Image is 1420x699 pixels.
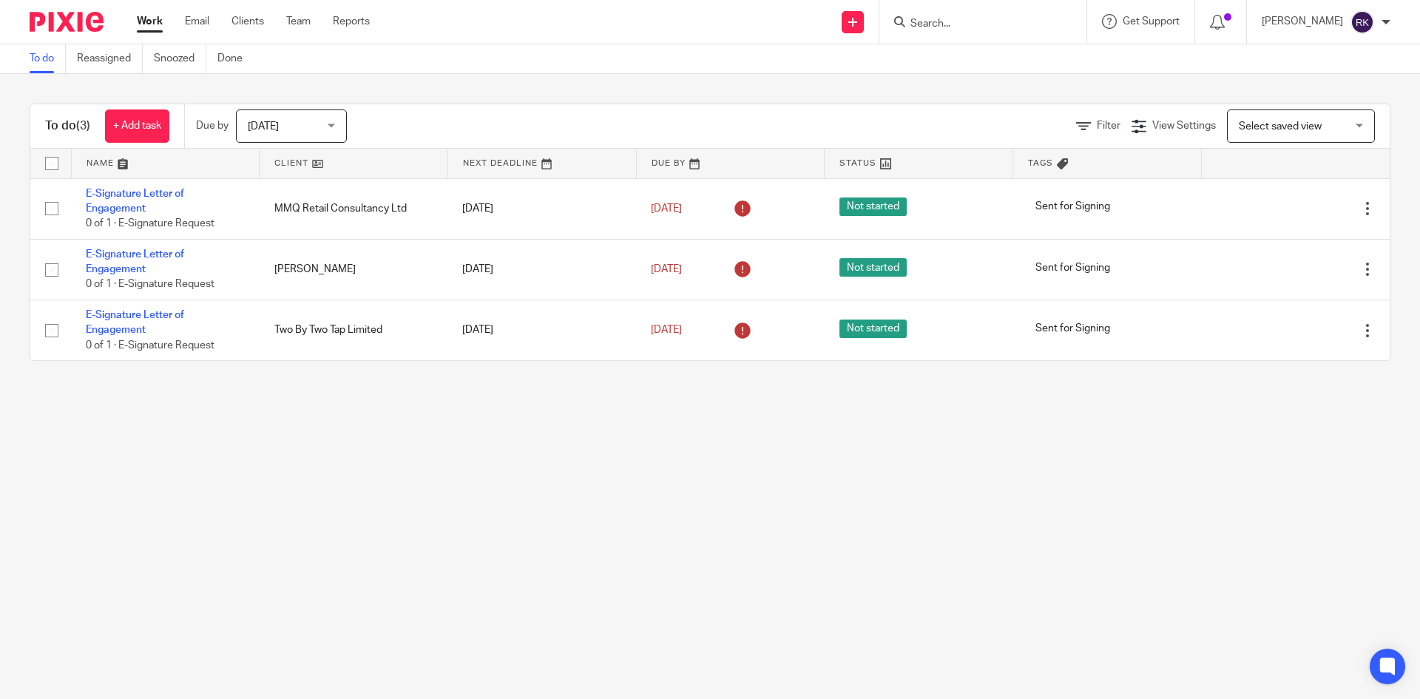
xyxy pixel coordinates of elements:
[86,340,214,351] span: 0 of 1 · E-Signature Request
[260,239,448,300] td: [PERSON_NAME]
[839,197,907,216] span: Not started
[286,14,311,29] a: Team
[651,325,682,335] span: [DATE]
[260,178,448,239] td: MMQ Retail Consultancy Ltd
[1262,14,1343,29] p: [PERSON_NAME]
[77,44,143,73] a: Reassigned
[154,44,206,73] a: Snoozed
[260,300,448,360] td: Two By Two Tap Limited
[651,264,682,274] span: [DATE]
[447,300,636,360] td: [DATE]
[45,118,90,134] h1: To do
[447,239,636,300] td: [DATE]
[447,178,636,239] td: [DATE]
[86,310,184,335] a: E-Signature Letter of Engagement
[1028,197,1118,216] span: Sent for Signing
[839,320,907,338] span: Not started
[86,280,214,290] span: 0 of 1 · E-Signature Request
[86,218,214,229] span: 0 of 1 · E-Signature Request
[1152,121,1216,131] span: View Settings
[1028,258,1118,277] span: Sent for Signing
[1097,121,1120,131] span: Filter
[1123,16,1180,27] span: Get Support
[196,118,229,133] p: Due by
[30,44,66,73] a: To do
[76,120,90,132] span: (3)
[30,12,104,32] img: Pixie
[86,189,184,214] a: E-Signature Letter of Engagement
[231,14,264,29] a: Clients
[217,44,254,73] a: Done
[86,249,184,274] a: E-Signature Letter of Engagement
[248,121,279,132] span: [DATE]
[1028,159,1053,167] span: Tags
[1028,320,1118,338] span: Sent for Signing
[909,18,1042,31] input: Search
[105,109,169,143] a: + Add task
[651,203,682,214] span: [DATE]
[1239,121,1322,132] span: Select saved view
[1350,10,1374,34] img: svg%3E
[185,14,209,29] a: Email
[839,258,907,277] span: Not started
[137,14,163,29] a: Work
[333,14,370,29] a: Reports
